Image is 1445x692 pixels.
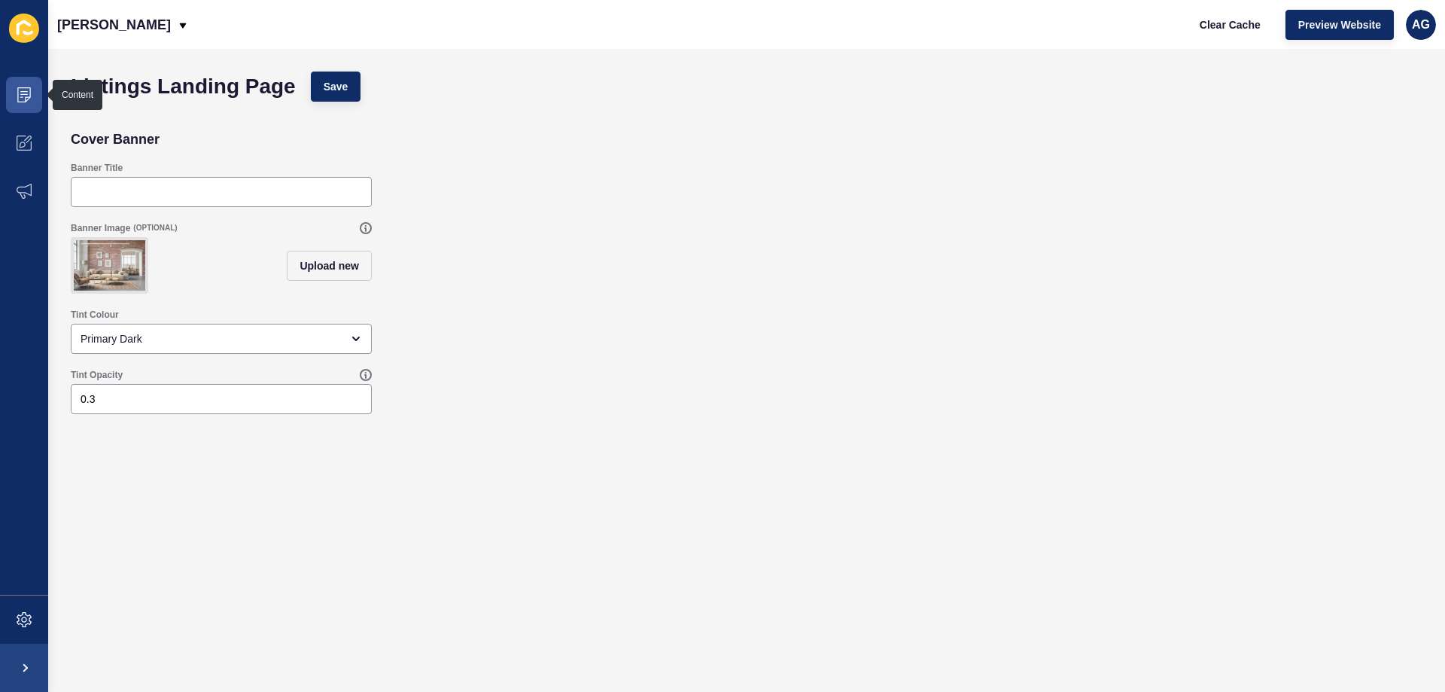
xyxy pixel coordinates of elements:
[74,240,145,291] img: 76f1fe5a65acbd5a05ff944a970fb49e.jpg
[71,132,160,147] h2: Cover Banner
[1412,17,1430,32] span: AG
[311,72,361,102] button: Save
[57,6,171,44] p: [PERSON_NAME]
[1187,10,1273,40] button: Clear Cache
[62,89,93,101] div: Content
[71,309,119,321] label: Tint Colour
[300,258,359,273] span: Upload new
[71,162,123,174] label: Banner Title
[71,222,130,234] label: Banner Image
[287,251,372,281] button: Upload new
[133,223,177,233] span: (OPTIONAL)
[71,369,123,381] label: Tint Opacity
[71,79,296,94] h1: Listings Landing Page
[1285,10,1394,40] button: Preview Website
[1200,17,1261,32] span: Clear Cache
[71,324,372,354] div: open menu
[324,79,348,94] span: Save
[1298,17,1381,32] span: Preview Website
